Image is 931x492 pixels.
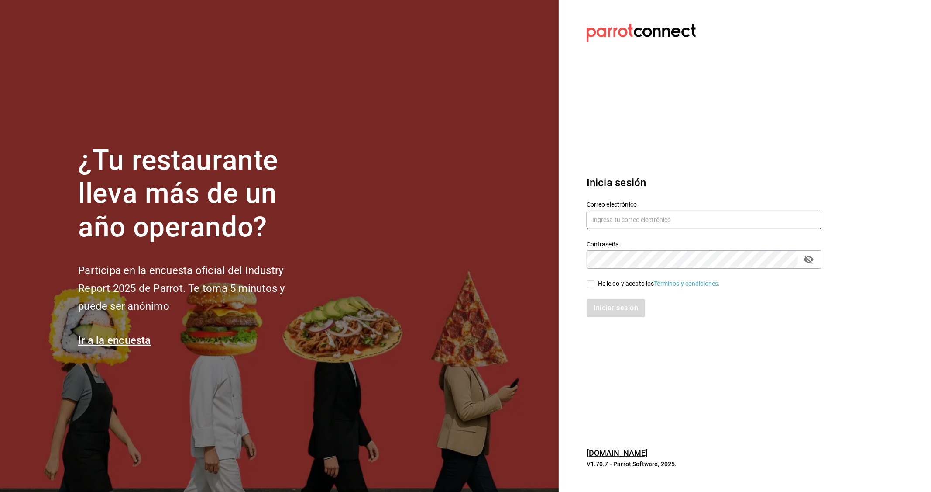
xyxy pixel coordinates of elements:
[78,144,314,244] h1: ¿Tu restaurante lleva más de un año operando?
[654,280,720,287] a: Términos y condiciones.
[801,252,816,267] button: passwordField
[587,175,821,191] h3: Inicia sesión
[587,241,821,247] label: Contraseña
[587,448,648,457] a: [DOMAIN_NAME]
[587,460,821,468] p: V1.70.7 - Parrot Software, 2025.
[78,262,314,315] h2: Participa en la encuesta oficial del Industry Report 2025 de Parrot. Te toma 5 minutos y puede se...
[598,279,720,288] div: He leído y acepto los
[587,201,821,208] label: Correo electrónico
[587,211,821,229] input: Ingresa tu correo electrónico
[78,334,151,346] a: Ir a la encuesta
